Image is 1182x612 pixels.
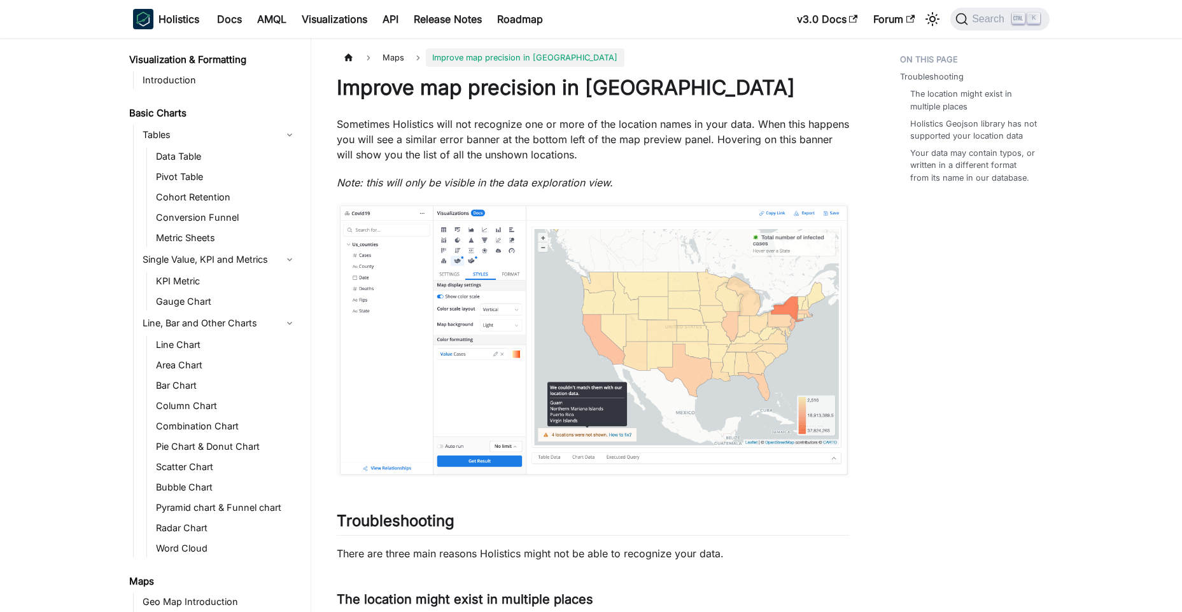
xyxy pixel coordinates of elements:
[139,593,300,611] a: Geo Map Introduction
[337,48,849,67] nav: Breadcrumbs
[375,9,406,29] a: API
[158,11,199,27] b: Holistics
[152,229,300,247] a: Metric Sheets
[489,9,551,29] a: Roadmap
[152,397,300,415] a: Column Chart
[337,116,849,162] p: Sometimes Holistics will not recognize one or more of the location names in your data. When this ...
[133,9,153,29] img: Holistics
[900,71,964,83] a: Troubleshooting
[152,377,300,394] a: Bar Chart
[152,272,300,290] a: KPI Metric
[152,168,300,186] a: Pivot Table
[789,9,866,29] a: v3.0 Docs
[125,51,300,69] a: Visualization & Formatting
[152,417,300,435] a: Combination Chart
[152,293,300,310] a: Gauge Chart
[922,9,943,29] button: Switch between dark and light mode (currently light mode)
[139,249,300,270] a: Single Value, KPI and Metrics
[337,546,849,561] p: There are three main reasons Holistics might not be able to recognize your data.
[866,9,922,29] a: Forum
[125,104,300,122] a: Basic Charts
[125,573,300,590] a: Maps
[910,147,1037,184] a: Your data may contain typos, or written in a different format from its name in our database.
[139,71,300,89] a: Introduction
[139,313,300,333] a: Line, Bar and Other Charts
[152,499,300,517] a: Pyramid chart & Funnel chart
[910,88,1037,112] a: The location might exist in multiple places
[337,511,849,536] h2: Troubleshooting
[209,9,250,29] a: Docs
[950,8,1049,31] button: Search (Ctrl+K)
[337,48,361,67] a: Home page
[337,75,849,101] h1: Improve map precision in [GEOGRAPHIC_DATA]
[152,188,300,206] a: Cohort Retention
[250,9,294,29] a: AMQL
[139,125,300,145] a: Tables
[152,356,300,374] a: Area Chart
[152,438,300,456] a: Pie Chart & Donut Chart
[152,458,300,476] a: Scatter Chart
[337,203,849,477] img: Holistics map missing location
[152,519,300,537] a: Radar Chart
[968,13,1012,25] span: Search
[152,336,300,354] a: Line Chart
[152,209,300,226] a: Conversion Funnel
[426,48,624,67] span: Improve map precision in [GEOGRAPHIC_DATA]
[910,118,1037,142] a: Holistics Geojson library has not supported your location data
[152,148,300,165] a: Data Table
[1027,13,1040,24] kbd: K
[152,539,300,557] a: Word Cloud
[376,48,411,67] span: Maps
[152,478,300,496] a: Bubble Chart
[133,9,199,29] a: HolisticsHolistics
[120,38,311,612] nav: Docs sidebar
[406,9,489,29] a: Release Notes
[294,9,375,29] a: Visualizations
[337,592,849,608] h3: The location might exist in multiple places
[337,176,613,189] em: Note: this will only be visible in the data exploration view.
